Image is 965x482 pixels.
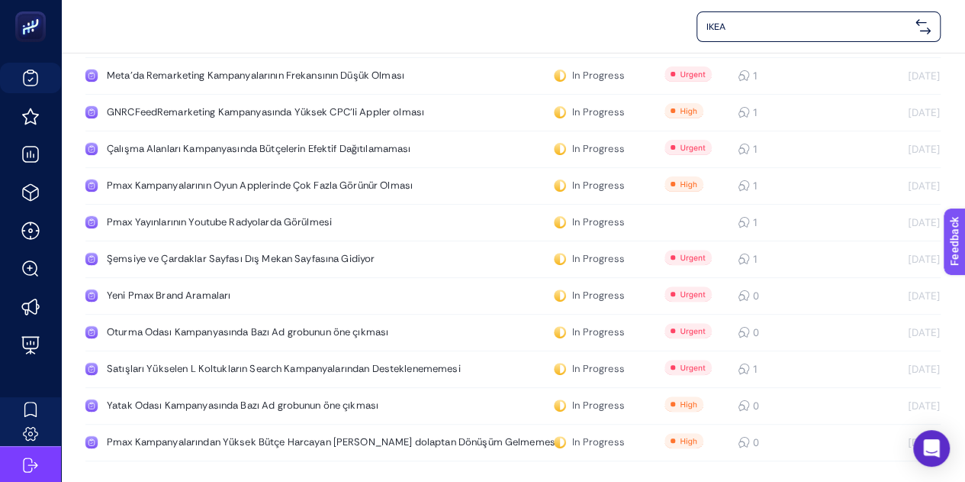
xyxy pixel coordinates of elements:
div: In Progress [554,400,624,412]
div: Pmax Yayınlarının Youtube Radyolarda Görülmesi [107,216,459,228]
div: 1 [738,143,751,155]
div: In Progress [554,363,624,375]
a: Yeni Pmax Brand AramalarıIn Progress0[DATE] [85,278,941,315]
div: 1 [738,253,751,265]
a: Oturma Odası Kampanyasında Bazı Ad grobunun öne çıkmasıIn Progress0[DATE] [85,315,941,351]
div: Oturma Odası Kampanyasında Bazı Ad grobunun öne çıkması [107,326,459,338]
a: Pmax Yayınlarının Youtube Radyolarda GörülmesiIn Progress1[DATE] [85,205,941,241]
div: In Progress [554,216,624,228]
div: [DATE] [834,363,941,375]
div: [DATE] [834,400,941,412]
div: [DATE] [834,326,941,338]
div: In Progress [554,290,624,302]
div: 1 [738,70,751,82]
div: Satışları Yükselen L Koltukların Search Kampanyalarından Desteklenememesi [107,363,461,375]
div: Pmax Kampanyalarından Yüksek Bütçe Harcayan [PERSON_NAME] dolaptan Dönüşüm Gelmemesi [107,436,558,448]
div: 1 [738,180,751,192]
div: In Progress [554,106,624,118]
div: In Progress [554,326,624,338]
img: svg%3e [915,19,931,34]
div: Çalışma Alanları Kampanyasında Bütçelerin Efektif Dağıtılamaması [107,143,459,155]
div: [DATE] [834,143,941,155]
div: [DATE] [834,290,941,302]
a: Şemsiye ve Çardaklar Sayfası Dış Mekan Sayfasına GidiyorIn Progress1[DATE] [85,241,941,278]
div: In Progress [554,180,624,192]
div: [DATE] [834,106,941,118]
div: In Progress [554,253,624,265]
div: In Progress [554,70,624,82]
div: Şemsiye ve Çardaklar Sayfası Dış Mekan Sayfasına Gidiyor [107,253,459,265]
div: GNRCFeedRemarketing Kampanyasında Yüksek CPC'li Appler olması [107,106,459,118]
a: GNRCFeedRemarketing Kampanyasında Yüksek CPC'li Appler olmasıIn Progress1[DATE] [85,95,941,131]
div: [DATE] [834,216,941,228]
div: 0 [738,400,751,412]
a: Meta'da Remarketing Kampanyalarının Frekansının Düşük OlmasıIn Progress1[DATE] [85,58,941,95]
div: In Progress [554,143,624,155]
div: Open Intercom Messenger [913,430,950,467]
div: Yeni Pmax Brand Aramaları [107,290,459,302]
div: Yatak Odası Kampanyasında Bazı Ad grobunun öne çıkması [107,400,459,412]
div: 0 [738,436,751,448]
span: IKEA [706,21,909,33]
div: [DATE] [834,436,941,448]
div: Meta'da Remarketing Kampanyalarının Frekansının Düşük Olması [107,70,459,82]
a: Pmax Kampanyalarından Yüksek Bütçe Harcayan [PERSON_NAME] dolaptan Dönüşüm GelmemesiIn Progress0[... [85,425,941,461]
span: Feedback [9,5,58,17]
div: 0 [738,326,751,338]
a: Pmax Kampanyalarının Oyun Applerinde Çok Fazla Görünür OlmasıIn Progress1[DATE] [85,168,941,205]
div: 1 [738,363,751,375]
div: [DATE] [834,253,941,265]
div: 0 [738,290,751,302]
a: Satışları Yükselen L Koltukların Search Kampanyalarından DesteklenememesiIn Progress1[DATE] [85,351,941,388]
a: Çalışma Alanları Kampanyasında Bütçelerin Efektif DağıtılamamasıIn Progress1[DATE] [85,131,941,168]
div: [DATE] [834,180,941,192]
div: In Progress [554,436,624,448]
div: Pmax Kampanyalarının Oyun Applerinde Çok Fazla Görünür Olması [107,180,459,192]
div: [DATE] [834,70,941,82]
div: 1 [738,216,751,228]
a: Yatak Odası Kampanyasında Bazı Ad grobunun öne çıkmasıIn Progress0[DATE] [85,388,941,425]
div: 1 [738,106,751,118]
